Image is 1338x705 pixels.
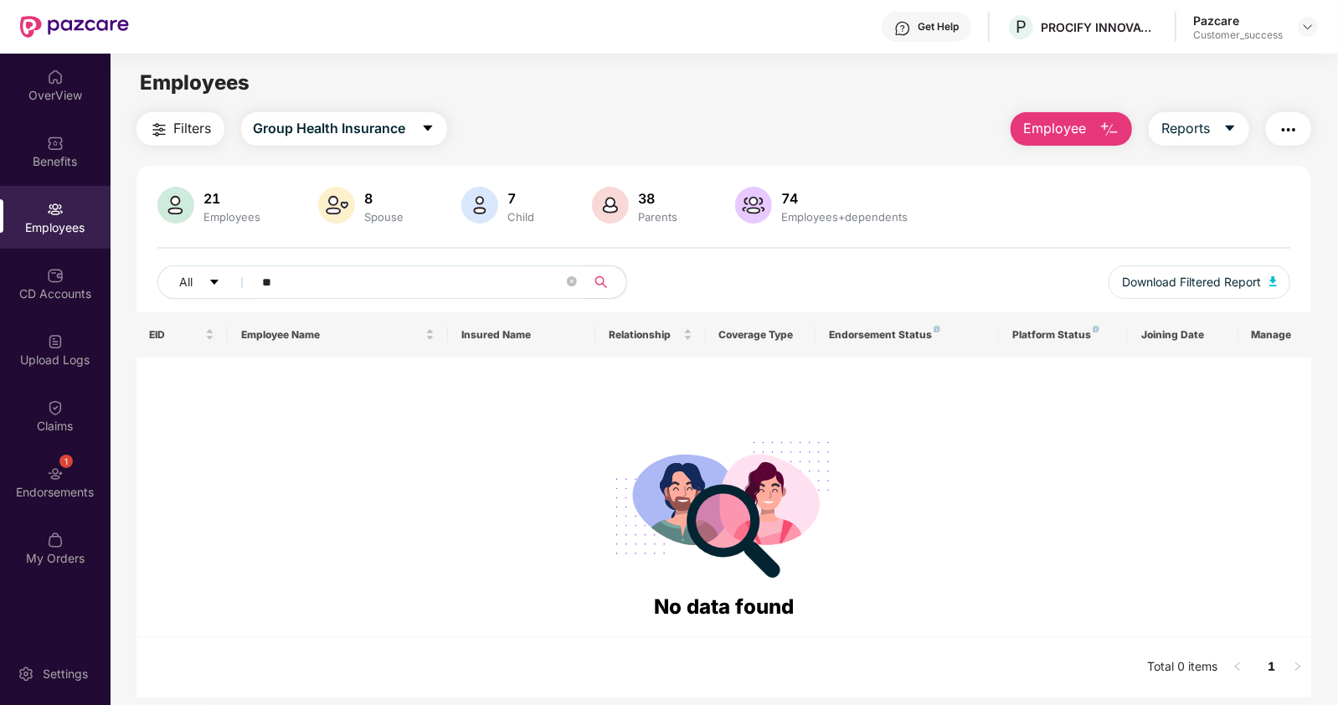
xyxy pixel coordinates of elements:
img: svg+xml;base64,PHN2ZyB4bWxucz0iaHR0cDovL3d3dy53My5vcmcvMjAwMC9zdmciIHdpZHRoPSI4IiBoZWlnaHQ9IjgiIH... [934,326,940,332]
img: svg+xml;base64,PHN2ZyB4bWxucz0iaHR0cDovL3d3dy53My5vcmcvMjAwMC9zdmciIHhtbG5zOnhsaW5rPSJodHRwOi8vd3... [1099,120,1119,140]
button: left [1224,654,1251,681]
div: Spouse [362,210,408,224]
li: Total 0 items [1147,654,1217,681]
span: left [1233,661,1243,672]
th: EID [136,312,229,358]
span: Employees [140,70,250,95]
img: svg+xml;base64,PHN2ZyBpZD0iSGVscC0zMngzMiIgeG1sbnM9Imh0dHA6Ly93d3cudzMub3JnLzIwMDAvc3ZnIiB3aWR0aD... [894,20,911,37]
img: svg+xml;base64,PHN2ZyBpZD0iRW1wbG95ZWVzIiB4bWxucz0iaHR0cDovL3d3dy53My5vcmcvMjAwMC9zdmciIHdpZHRoPS... [47,201,64,218]
div: Settings [38,666,93,682]
img: svg+xml;base64,PHN2ZyB4bWxucz0iaHR0cDovL3d3dy53My5vcmcvMjAwMC9zdmciIHhtbG5zOnhsaW5rPSJodHRwOi8vd3... [318,187,355,224]
span: caret-down [208,276,220,290]
img: svg+xml;base64,PHN2ZyB4bWxucz0iaHR0cDovL3d3dy53My5vcmcvMjAwMC9zdmciIHdpZHRoPSIyODgiIGhlaWdodD0iMj... [604,421,845,591]
span: Download Filtered Report [1122,273,1261,291]
button: Employee [1011,112,1132,146]
div: 7 [505,190,538,207]
img: svg+xml;base64,PHN2ZyBpZD0iRHJvcGRvd24tMzJ4MzIiIHhtbG5zPSJodHRwOi8vd3d3LnczLm9yZy8yMDAwL3N2ZyIgd2... [1301,20,1315,33]
th: Relationship [595,312,706,358]
img: svg+xml;base64,PHN2ZyB4bWxucz0iaHR0cDovL3d3dy53My5vcmcvMjAwMC9zdmciIHhtbG5zOnhsaW5rPSJodHRwOi8vd3... [735,187,772,224]
span: Group Health Insurance [254,118,406,139]
span: No data found [654,594,794,619]
img: svg+xml;base64,PHN2ZyBpZD0iQ2xhaW0iIHhtbG5zPSJodHRwOi8vd3d3LnczLm9yZy8yMDAwL3N2ZyIgd2lkdGg9IjIwIi... [47,399,64,416]
div: Employees+dependents [779,210,912,224]
img: svg+xml;base64,PHN2ZyB4bWxucz0iaHR0cDovL3d3dy53My5vcmcvMjAwMC9zdmciIHhtbG5zOnhsaW5rPSJodHRwOi8vd3... [592,187,629,224]
span: Employee [1023,118,1086,139]
span: Employee Name [241,328,422,342]
img: svg+xml;base64,PHN2ZyB4bWxucz0iaHR0cDovL3d3dy53My5vcmcvMjAwMC9zdmciIHdpZHRoPSI4IiBoZWlnaHQ9IjgiIH... [1093,326,1099,332]
img: svg+xml;base64,PHN2ZyBpZD0iVXBsb2FkX0xvZ3MiIGRhdGEtbmFtZT0iVXBsb2FkIExvZ3MiIHhtbG5zPSJodHRwOi8vd3... [47,333,64,350]
button: right [1284,654,1311,681]
div: 38 [636,190,682,207]
span: caret-down [421,121,435,136]
span: Reports [1161,118,1210,139]
span: EID [150,328,203,342]
th: Joining Date [1128,312,1238,358]
div: Platform Status [1012,328,1114,342]
th: Coverage Type [706,312,816,358]
div: 1 [59,455,73,468]
span: caret-down [1223,121,1237,136]
button: Download Filtered Report [1109,265,1291,299]
li: Previous Page [1224,654,1251,681]
img: svg+xml;base64,PHN2ZyBpZD0iQ0RfQWNjb3VudHMiIGRhdGEtbmFtZT0iQ0QgQWNjb3VudHMiIHhtbG5zPSJodHRwOi8vd3... [47,267,64,284]
span: close-circle [567,275,577,291]
img: New Pazcare Logo [20,16,129,38]
div: 21 [201,190,265,207]
img: svg+xml;base64,PHN2ZyB4bWxucz0iaHR0cDovL3d3dy53My5vcmcvMjAwMC9zdmciIHhtbG5zOnhsaW5rPSJodHRwOi8vd3... [157,187,194,224]
img: svg+xml;base64,PHN2ZyBpZD0iRW5kb3JzZW1lbnRzIiB4bWxucz0iaHR0cDovL3d3dy53My5vcmcvMjAwMC9zdmciIHdpZH... [47,466,64,482]
div: Endorsement Status [829,328,985,342]
div: 8 [362,190,408,207]
img: svg+xml;base64,PHN2ZyB4bWxucz0iaHR0cDovL3d3dy53My5vcmcvMjAwMC9zdmciIHhtbG5zOnhsaW5rPSJodHRwOi8vd3... [461,187,498,224]
div: PROCIFY INNOVATIONS PRIVATE LIMITED [1041,19,1158,35]
div: Parents [636,210,682,224]
img: svg+xml;base64,PHN2ZyBpZD0iU2V0dGluZy0yMHgyMCIgeG1sbnM9Imh0dHA6Ly93d3cudzMub3JnLzIwMDAvc3ZnIiB3aW... [18,666,34,682]
th: Manage [1238,312,1312,358]
button: Allcaret-down [157,265,260,299]
img: svg+xml;base64,PHN2ZyBpZD0iSG9tZSIgeG1sbnM9Imh0dHA6Ly93d3cudzMub3JnLzIwMDAvc3ZnIiB3aWR0aD0iMjAiIG... [47,69,64,85]
th: Employee Name [228,312,448,358]
span: search [585,275,618,289]
div: Get Help [918,20,959,33]
div: 74 [779,190,912,207]
div: Pazcare [1193,13,1283,28]
th: Insured Name [448,312,594,358]
span: All [180,273,193,291]
img: svg+xml;base64,PHN2ZyB4bWxucz0iaHR0cDovL3d3dy53My5vcmcvMjAwMC9zdmciIHhtbG5zOnhsaW5rPSJodHRwOi8vd3... [1269,276,1278,286]
span: P [1016,17,1027,37]
button: Filters [136,112,224,146]
img: svg+xml;base64,PHN2ZyBpZD0iQmVuZWZpdHMiIHhtbG5zPSJodHRwOi8vd3d3LnczLm9yZy8yMDAwL3N2ZyIgd2lkdGg9Ij... [47,135,64,152]
button: search [585,265,627,299]
button: Group Health Insurancecaret-down [241,112,447,146]
div: Employees [201,210,265,224]
a: 1 [1258,654,1284,679]
span: Filters [174,118,212,139]
div: Child [505,210,538,224]
img: svg+xml;base64,PHN2ZyB4bWxucz0iaHR0cDovL3d3dy53My5vcmcvMjAwMC9zdmciIHdpZHRoPSIyNCIgaGVpZ2h0PSIyNC... [149,120,169,140]
div: Customer_success [1193,28,1283,42]
span: close-circle [567,276,577,286]
li: Next Page [1284,654,1311,681]
li: 1 [1258,654,1284,681]
img: svg+xml;base64,PHN2ZyB4bWxucz0iaHR0cDovL3d3dy53My5vcmcvMjAwMC9zdmciIHdpZHRoPSIyNCIgaGVpZ2h0PSIyNC... [1279,120,1299,140]
span: Relationship [609,328,680,342]
img: svg+xml;base64,PHN2ZyBpZD0iTXlfT3JkZXJzIiBkYXRhLW5hbWU9Ik15IE9yZGVycyIgeG1sbnM9Imh0dHA6Ly93d3cudz... [47,532,64,548]
span: right [1293,661,1303,672]
button: Reportscaret-down [1149,112,1249,146]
